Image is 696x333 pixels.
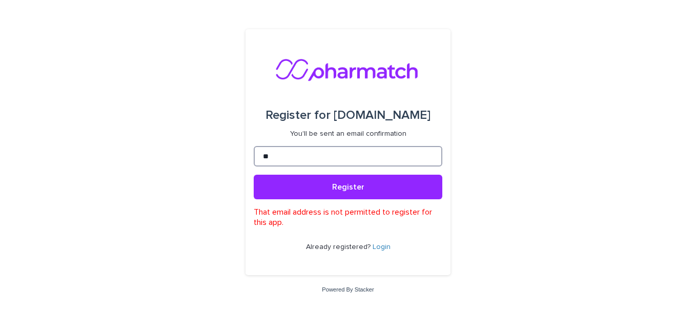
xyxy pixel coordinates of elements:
span: Register [332,183,364,191]
a: Powered By Stacker [322,286,374,293]
span: Already registered? [306,243,373,251]
button: Register [254,175,442,199]
p: You'll be sent an email confirmation [290,130,406,138]
span: Register for [265,109,331,121]
img: nMxkRIEURaCxZB0ULbfH [275,54,421,85]
div: [DOMAIN_NAME] [265,101,431,130]
p: That email address is not permitted to register for this app. [254,207,442,227]
a: Login [373,243,391,251]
